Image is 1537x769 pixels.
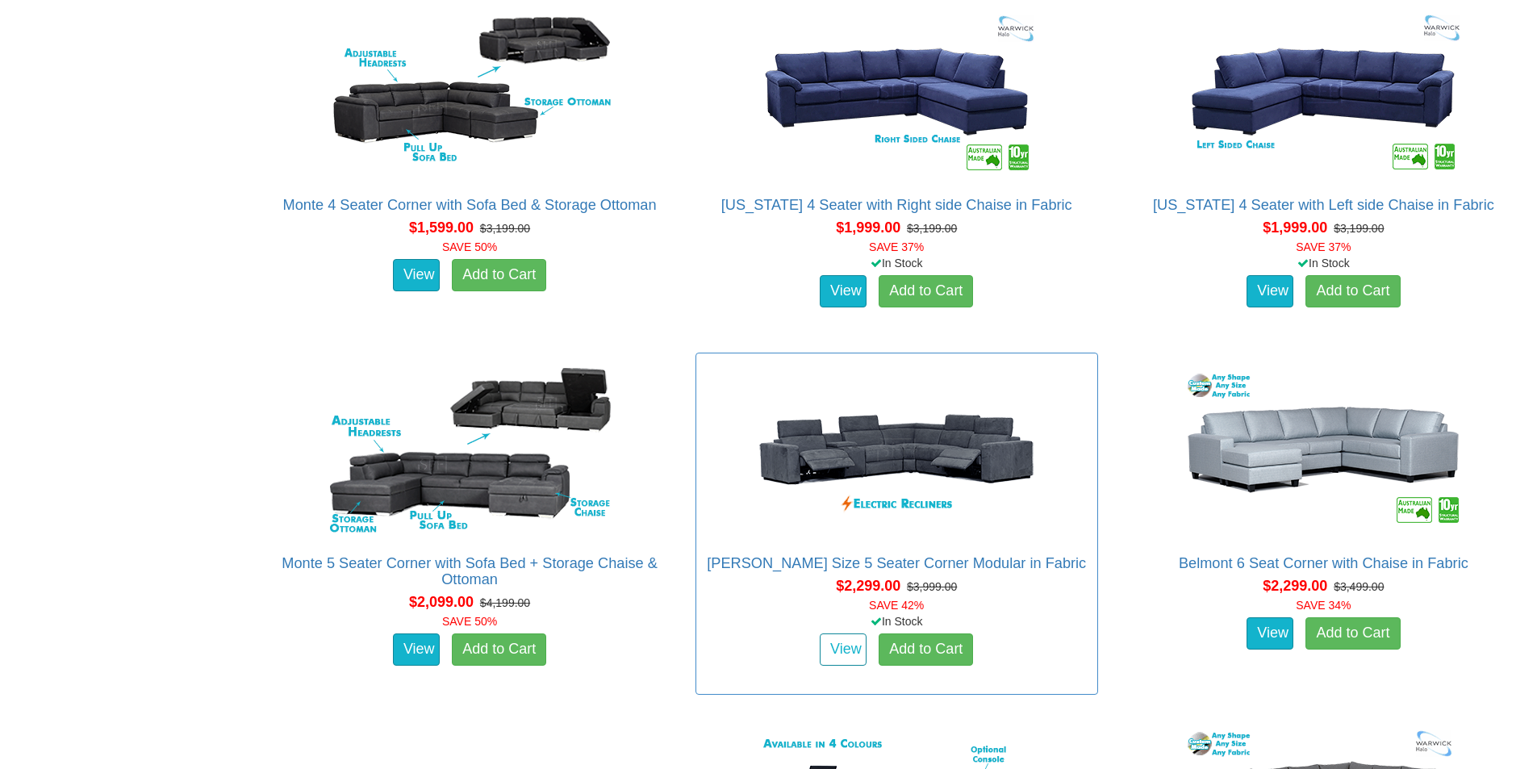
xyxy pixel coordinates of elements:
del: $3,499.00 [1334,580,1384,593]
div: In Stock [692,613,1101,629]
font: SAVE 50% [442,615,497,628]
span: $2,099.00 [409,594,474,610]
a: View [820,633,867,666]
del: $3,999.00 [907,580,957,593]
a: View [393,633,440,666]
a: [US_STATE] 4 Seater with Right side Chaise in Fabric [721,197,1072,213]
a: View [820,275,867,307]
font: SAVE 42% [869,599,924,612]
font: SAVE 37% [1296,240,1351,253]
del: $3,199.00 [907,222,957,235]
img: Arizona 4 Seater with Right side Chaise in Fabric [751,3,1042,181]
a: View [1247,617,1293,650]
span: $1,599.00 [409,219,474,236]
a: Add to Cart [879,633,973,666]
div: In Stock [1119,255,1528,271]
font: SAVE 37% [869,240,924,253]
del: $4,199.00 [480,596,530,609]
del: $3,199.00 [480,222,530,235]
a: Add to Cart [1305,275,1400,307]
a: [US_STATE] 4 Seater with Left side Chaise in Fabric [1153,197,1494,213]
font: SAVE 50% [442,240,497,253]
img: Arizona 4 Seater with Left side Chaise in Fabric [1178,3,1468,181]
a: View [1247,275,1293,307]
a: Add to Cart [879,275,973,307]
font: SAVE 34% [1296,599,1351,612]
a: Add to Cart [452,259,546,291]
img: Monte 4 Seater Corner with Sofa Bed & Storage Ottoman [324,3,615,181]
a: Belmont 6 Seat Corner with Chaise in Fabric [1179,555,1468,571]
del: $3,199.00 [1334,222,1384,235]
a: View [393,259,440,291]
img: Belmont 6 Seat Corner with Chaise in Fabric [1178,362,1468,539]
img: Marlow King Size 5 Seater Corner Modular in Fabric [751,362,1042,539]
span: $1,999.00 [836,219,900,236]
span: $1,999.00 [1263,219,1327,236]
a: Add to Cart [1305,617,1400,650]
span: $2,299.00 [1263,578,1327,594]
a: Add to Cart [452,633,546,666]
a: Monte 4 Seater Corner with Sofa Bed & Storage Ottoman [283,197,657,213]
a: [PERSON_NAME] Size 5 Seater Corner Modular in Fabric [707,555,1086,571]
div: In Stock [692,255,1101,271]
img: Monte 5 Seater Corner with Sofa Bed + Storage Chaise & Ottoman [324,362,615,539]
span: $2,299.00 [836,578,900,594]
a: Monte 5 Seater Corner with Sofa Bed + Storage Chaise & Ottoman [282,555,658,587]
